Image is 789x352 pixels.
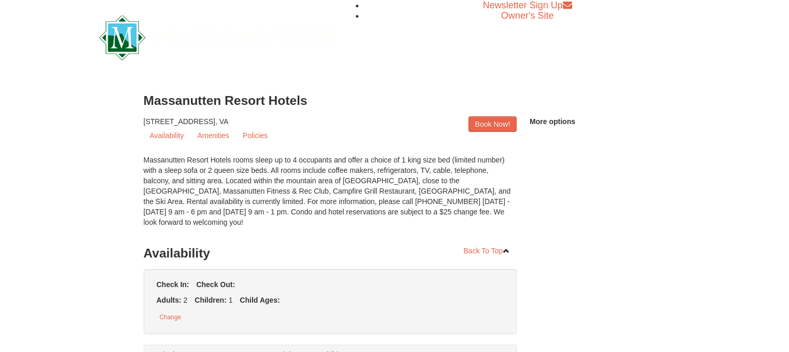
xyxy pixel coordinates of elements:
button: Change [154,310,187,324]
a: Massanutten Resort [99,24,337,48]
img: Massanutten Resort Logo [99,15,337,60]
strong: Check In: [157,280,189,289]
h3: Massanutten Resort Hotels [144,90,646,111]
strong: Children: [195,296,226,304]
a: Policies [237,128,274,143]
a: Owner's Site [501,10,553,21]
strong: Adults: [157,296,182,304]
h3: Availability [144,243,517,264]
span: More options [530,117,575,126]
strong: Child Ages: [240,296,280,304]
span: 2 [184,296,188,304]
a: Back To Top [457,243,517,259]
div: Massanutten Resort Hotels rooms sleep up to 4 occupants and offer a choice of 1 king size bed (li... [144,155,517,238]
a: Amenities [191,128,235,143]
span: 1 [229,296,233,304]
strong: Check Out: [196,280,235,289]
a: Book Now! [468,116,517,132]
a: Availability [144,128,190,143]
